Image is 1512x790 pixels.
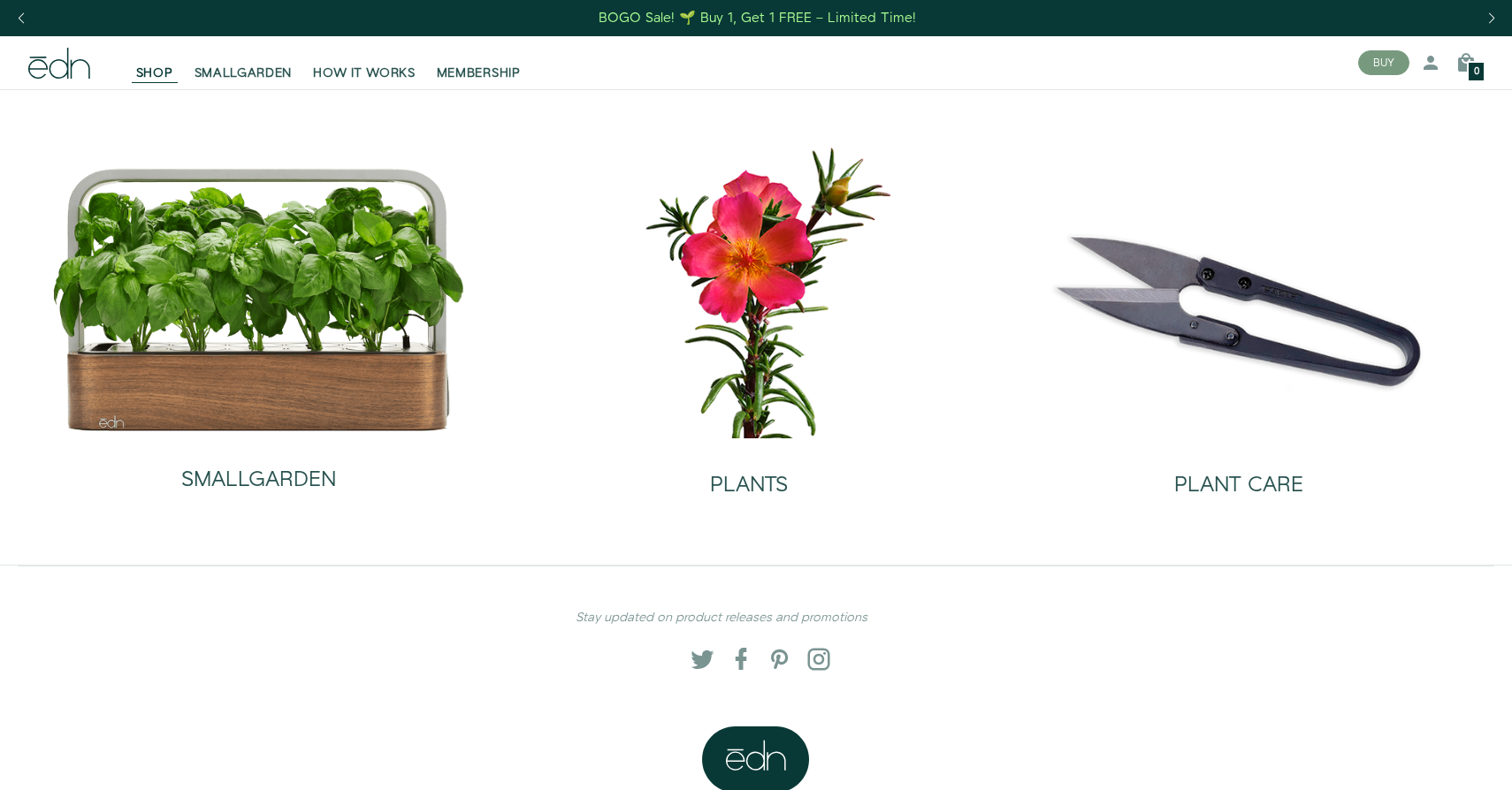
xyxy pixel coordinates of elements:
a: MEMBERSHIP [426,43,531,82]
h2: PLANTS [710,474,788,497]
span: MEMBERSHIP [437,65,521,82]
span: HOW IT WORKS [313,65,415,82]
button: BUY [1358,50,1409,75]
a: HOW IT WORKS [302,43,425,82]
h2: PLANT CARE [1174,474,1303,497]
a: PLANT CARE [1008,438,1470,511]
div: BOGO Sale! 🌱 Buy 1, Get 1 FREE – Limited Time! [599,9,916,27]
a: BOGO Sale! 🌱 Buy 1, Get 1 FREE – Limited Time! [598,4,919,32]
a: SMALLGARDEN [51,433,467,505]
span: SMALLGARDEN [195,65,293,82]
em: Stay updated on product releases and promotions [576,609,867,627]
a: PLANTS [518,438,980,511]
span: SHOP [136,65,173,82]
a: SHOP [126,43,184,82]
h2: SMALLGARDEN [181,468,336,491]
span: 0 [1474,67,1479,77]
a: SMALLGARDEN [184,43,303,82]
iframe: Opens a widget where you can find more information [1374,737,1494,781]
